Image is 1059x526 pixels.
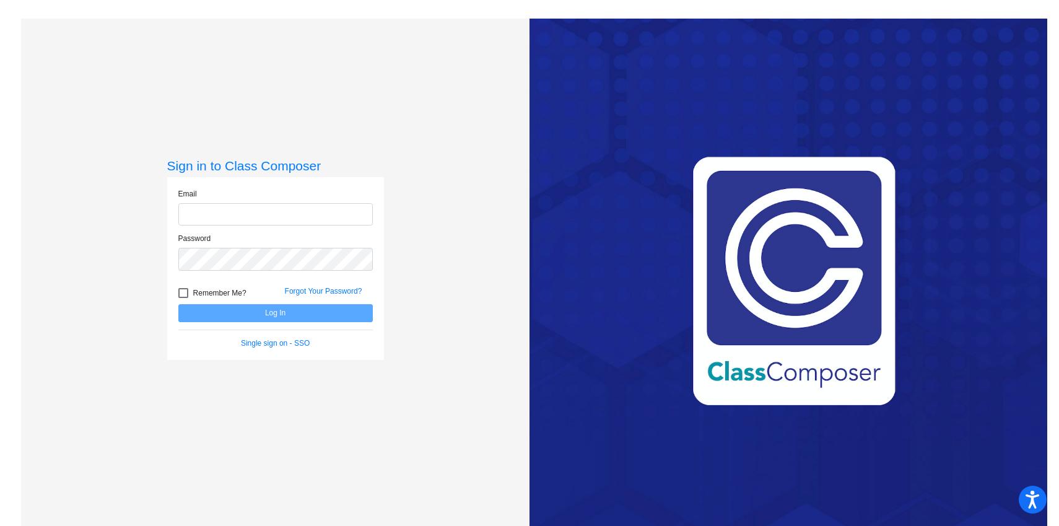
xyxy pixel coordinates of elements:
[178,188,197,199] label: Email
[178,304,373,322] button: Log In
[285,287,362,296] a: Forgot Your Password?
[178,233,211,244] label: Password
[241,339,310,348] a: Single sign on - SSO
[167,158,384,173] h3: Sign in to Class Composer
[193,286,246,300] span: Remember Me?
